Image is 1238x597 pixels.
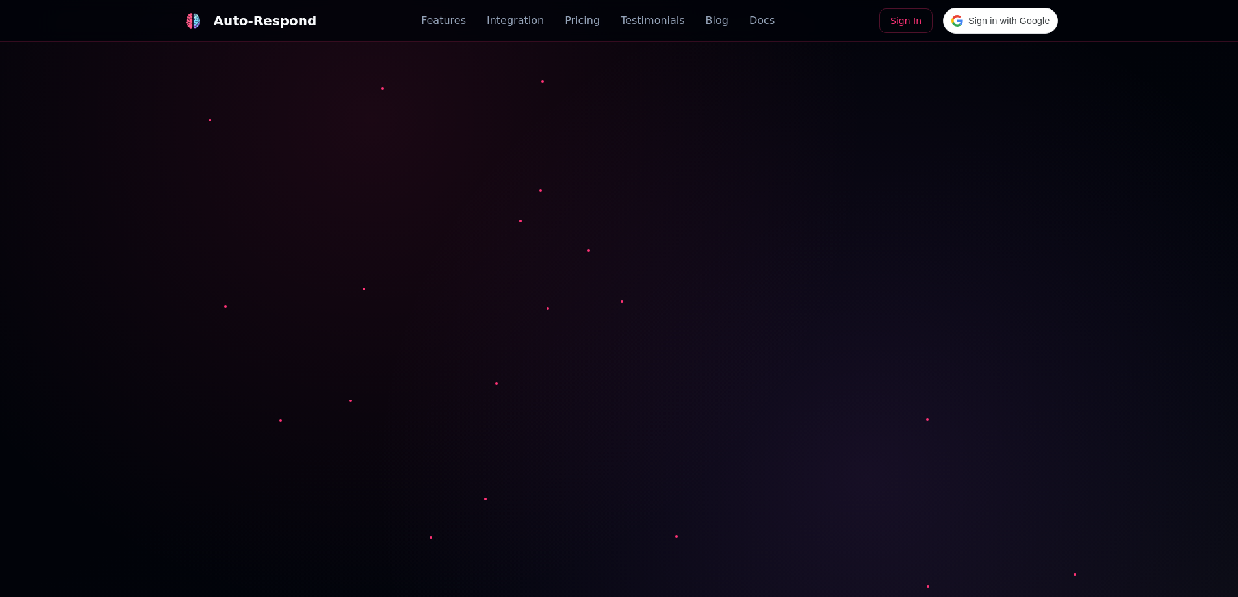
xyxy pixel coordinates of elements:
[879,8,933,33] a: Sign In
[621,13,685,29] a: Testimonials
[706,13,729,29] a: Blog
[185,13,200,29] img: logo.svg
[749,13,775,29] a: Docs
[421,13,466,29] a: Features
[943,8,1058,34] div: Sign in with Google
[214,12,317,30] div: Auto-Respond
[968,14,1050,28] span: Sign in with Google
[565,13,600,29] a: Pricing
[180,8,317,34] a: Auto-Respond
[487,13,544,29] a: Integration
